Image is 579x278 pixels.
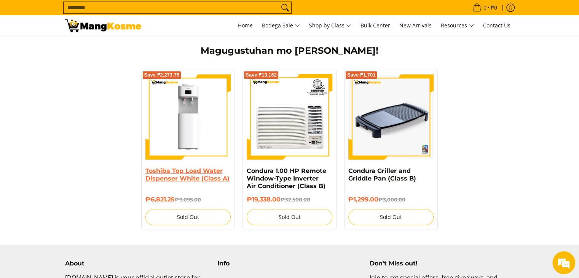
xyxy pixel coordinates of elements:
[122,45,457,56] h2: Magugustuhan mo [PERSON_NAME]!
[247,74,332,160] img: Condura 1.00 HP Remote Window-Type Inverter Air Conditioner (Class B)
[357,15,394,36] a: Bulk Center
[144,73,180,77] span: Save ₱2,273.75
[378,197,405,203] del: ₱3,000.00
[149,15,514,36] nav: Main Menu
[369,260,514,267] h4: Don't Miss out!
[4,192,145,219] textarea: Type your message and hit 'Enter'
[348,167,416,182] a: Condura Griller and Griddle Pan (Class B)
[441,21,474,30] span: Resources
[247,167,326,190] a: Condura 1.00 HP Remote Window-Type Inverter Air Conditioner (Class B)
[175,197,201,203] del: ₱9,095.00
[360,22,390,29] span: Bulk Center
[279,2,291,13] button: Search
[234,15,257,36] a: Home
[125,4,143,22] div: Minimize live chat window
[483,22,510,29] span: Contact Us
[217,260,362,267] h4: Info
[145,167,230,182] a: Toshiba Top Load Water Dispenser White (Class A)
[309,21,351,30] span: Shop by Class
[246,73,277,77] span: Save ₱13,162
[258,15,304,36] a: Bodega Sale
[145,196,231,203] h6: ₱6,821.25
[65,260,210,267] h4: About
[348,74,434,160] img: condura-griller-and-griddle-pan-class-b1-right-side-view-mang-kosme
[479,15,514,36] a: Contact Us
[348,196,434,203] h6: ₱1,299.00
[44,88,105,165] span: We're online!
[399,22,432,29] span: New Arrivals
[262,21,300,30] span: Bodega Sale
[145,209,231,225] button: Sold Out
[40,43,128,53] div: Chat with us now
[347,73,376,77] span: Save ₱1,701
[437,15,478,36] a: Resources
[490,5,498,10] span: ₱0
[471,3,499,12] span: •
[281,197,310,203] del: ₱32,500.00
[238,22,253,29] span: Home
[145,74,231,160] img: Toshiba Top Load Water Dispenser White (Class A)
[396,15,435,36] a: New Arrivals
[65,19,141,32] img: Toshiba 7-KG Fully Auto Top Load Washing Machine l Mang Kosme
[348,209,434,225] button: Sold Out
[247,196,332,203] h6: ₱19,338.00
[482,5,488,10] span: 0
[247,209,332,225] button: Sold Out
[305,15,355,36] a: Shop by Class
